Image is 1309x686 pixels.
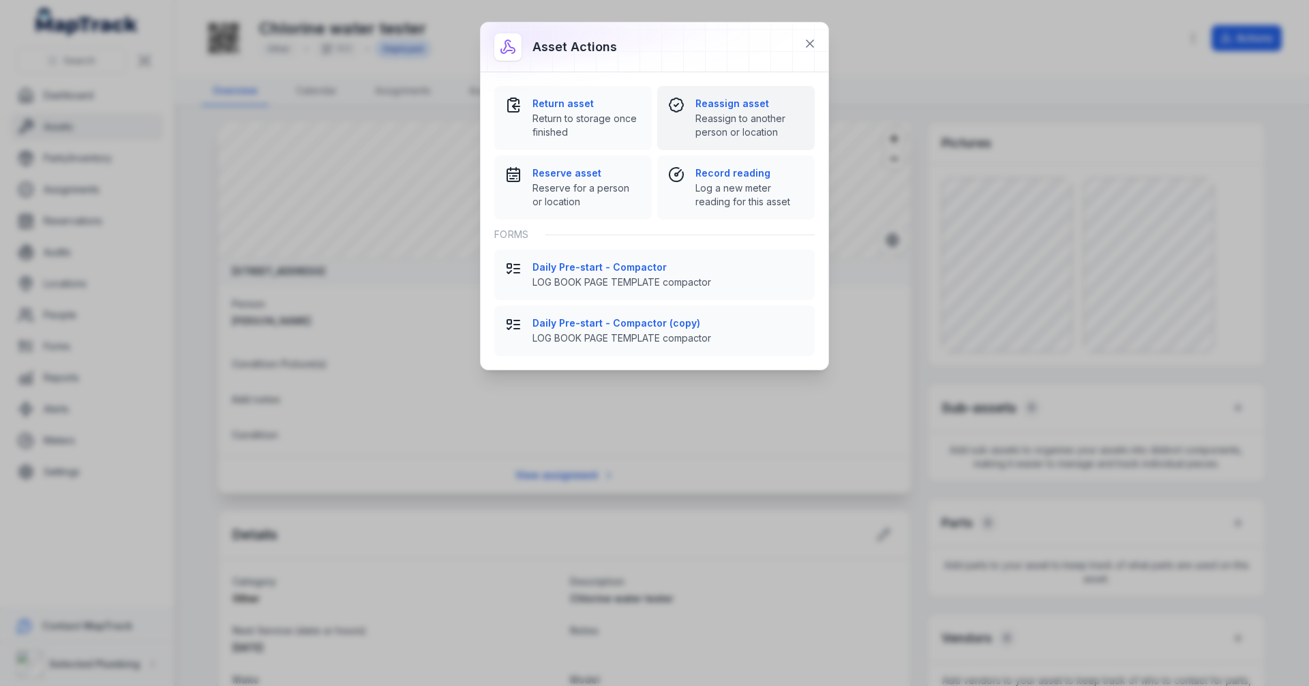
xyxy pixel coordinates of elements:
[494,250,815,300] button: Daily Pre-start - CompactorLOG BOOK PAGE TEMPLATE compactor
[657,155,815,220] button: Record readingLog a new meter reading for this asset
[695,166,804,180] strong: Record reading
[532,181,641,209] span: Reserve for a person or location
[494,305,815,356] button: Daily Pre-start - Compactor (copy)LOG BOOK PAGE TEMPLATE compactor
[532,275,804,289] span: LOG BOOK PAGE TEMPLATE compactor
[695,181,804,209] span: Log a new meter reading for this asset
[532,38,617,57] h3: Asset actions
[532,260,804,274] strong: Daily Pre-start - Compactor
[532,166,641,180] strong: Reserve asset
[494,220,815,250] div: Forms
[532,97,641,110] strong: Return asset
[657,86,815,150] button: Reassign assetReassign to another person or location
[695,112,804,139] span: Reassign to another person or location
[494,155,652,220] button: Reserve assetReserve for a person or location
[532,331,804,345] span: LOG BOOK PAGE TEMPLATE compactor
[532,112,641,139] span: Return to storage once finished
[532,316,804,330] strong: Daily Pre-start - Compactor (copy)
[695,97,804,110] strong: Reassign asset
[494,86,652,150] button: Return assetReturn to storage once finished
